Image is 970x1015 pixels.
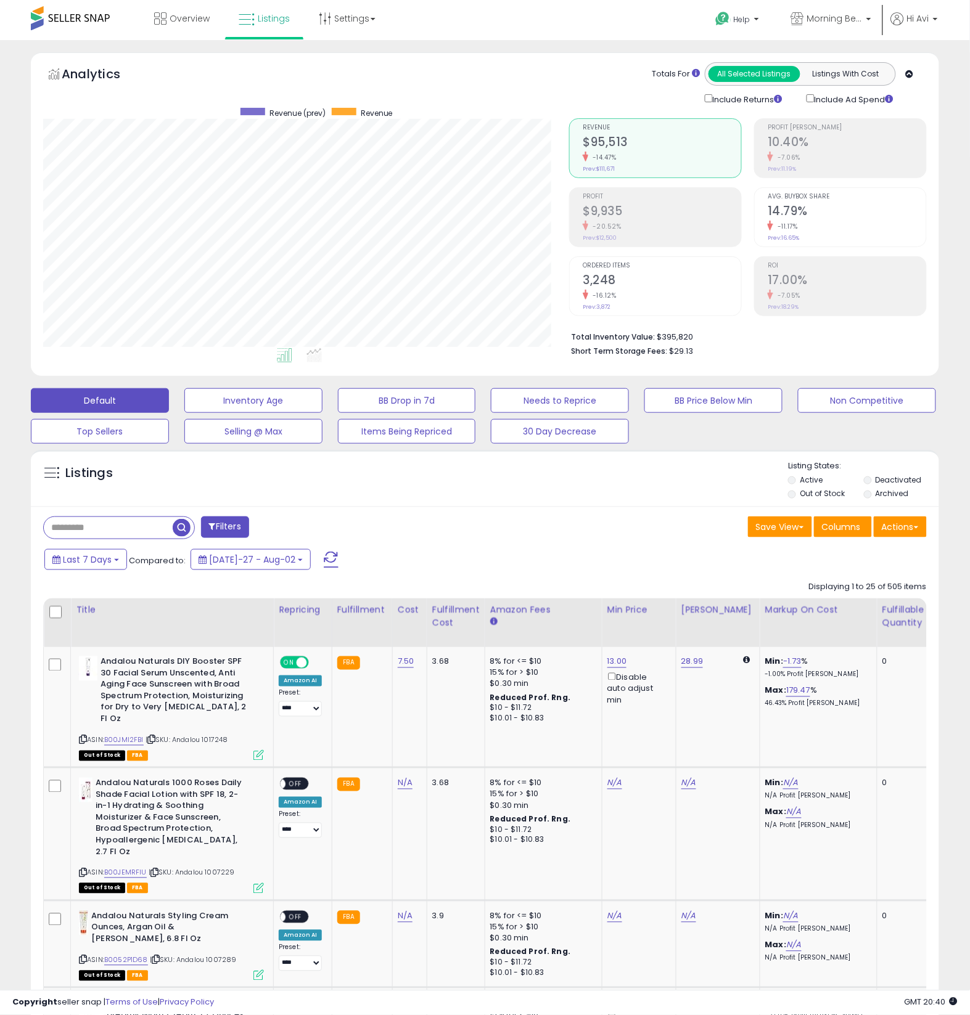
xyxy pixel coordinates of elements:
div: 0 [882,911,921,922]
small: -7.06% [773,153,800,162]
span: Ordered Items [583,263,741,269]
div: 3.68 [432,778,475,789]
b: Andalou Naturals 1000 Roses Daily Shade Facial Lotion with SPF 18, 2-in-1 Hydrating & Soothing Mo... [96,778,245,861]
h2: $95,513 [583,135,741,152]
div: $0.30 min [490,679,593,690]
span: OFF [286,779,305,789]
a: N/A [786,939,801,952]
div: Disable auto adjust min [607,671,667,706]
span: Profit [PERSON_NAME] [768,124,926,131]
span: Morning Beauty [807,12,863,25]
h5: Analytics [62,65,144,86]
button: Last 7 Days [44,549,127,570]
small: -7.05% [773,291,800,300]
span: Columns [822,521,861,533]
button: Items Being Repriced [338,419,476,444]
p: Listing States: [788,460,939,472]
small: FBA [337,911,360,924]
a: N/A [786,806,801,818]
a: N/A [783,777,798,789]
div: 0 [882,656,921,667]
a: 28.99 [681,656,704,668]
div: Repricing [279,603,327,616]
span: All listings that are currently out of stock and unavailable for purchase on Amazon [79,971,125,981]
b: Reduced Prof. Rng. [490,947,571,957]
span: FBA [127,751,148,761]
span: Compared to: [129,555,186,566]
span: FBA [127,971,148,981]
button: Default [31,388,169,413]
button: All Selected Listings [709,66,800,82]
small: Prev: 3,872 [583,303,610,311]
b: Min: [765,910,784,922]
div: Include Ad Spend [797,92,913,106]
div: Fulfillment Cost [432,603,480,629]
a: N/A [398,910,413,923]
small: -20.52% [588,222,622,231]
span: Revenue [361,108,393,118]
span: $29.13 [669,345,693,357]
a: -1.73 [783,656,802,668]
button: Inventory Age [184,388,323,413]
span: ON [281,658,297,668]
b: Reduced Prof. Rng. [490,814,571,825]
a: B00JEMRFIU [104,868,147,878]
div: Displaying 1 to 25 of 505 items [809,581,927,593]
b: Max: [765,939,787,951]
span: Revenue [583,124,741,131]
label: Out of Stock [800,488,845,499]
b: Reduced Prof. Rng. [490,693,571,703]
span: Help [734,14,750,25]
small: Prev: $12,500 [583,234,617,242]
div: $10 - $11.72 [490,958,593,968]
small: -16.12% [588,291,617,300]
button: BB Price Below Min [644,388,783,413]
i: Get Help [715,11,731,26]
div: $10.01 - $10.83 [490,835,593,846]
div: seller snap | | [12,997,214,1009]
div: $0.30 min [490,801,593,812]
div: 8% for <= $10 [490,911,593,922]
small: Prev: 16.65% [768,234,799,242]
div: Min Price [607,603,671,616]
div: 3.9 [432,911,475,922]
div: Amazon AI [279,675,322,687]
p: N/A Profit [PERSON_NAME] [765,954,868,963]
span: [DATE]-27 - Aug-02 [209,553,295,566]
div: 15% for > $10 [490,789,593,800]
small: Amazon Fees. [490,616,498,627]
p: N/A Profit [PERSON_NAME] [765,925,868,934]
a: Terms of Use [105,997,158,1008]
div: 15% for > $10 [490,667,593,679]
div: 8% for <= $10 [490,778,593,789]
small: -11.17% [773,222,798,231]
a: N/A [607,777,622,789]
div: Include Returns [696,92,797,106]
b: Andalou Naturals Styling Cream Ounces, Argan Oil & [PERSON_NAME], 6.8 Fl Oz [91,911,241,948]
div: $10.01 - $10.83 [490,968,593,979]
p: -1.00% Profit [PERSON_NAME] [765,671,868,679]
small: FBA [337,656,360,670]
div: 15% for > $10 [490,922,593,933]
div: Preset: [279,810,323,838]
b: Min: [765,656,784,667]
a: N/A [783,910,798,923]
h2: $9,935 [583,204,741,221]
h2: 17.00% [768,273,926,290]
span: All listings that are currently out of stock and unavailable for purchase on Amazon [79,751,125,761]
small: FBA [337,778,360,791]
a: N/A [607,910,622,923]
div: $10 - $11.72 [490,825,593,836]
div: Preset: [279,944,323,971]
span: Last 7 Days [63,553,112,566]
span: FBA [127,883,148,894]
span: | SKU: Andalou 1007229 [149,868,235,878]
button: Top Sellers [31,419,169,444]
span: Revenue (prev) [269,108,326,118]
button: Non Competitive [798,388,936,413]
button: Needs to Reprice [491,388,629,413]
div: ASIN: [79,656,264,759]
b: Min: [765,777,784,789]
div: Cost [398,603,422,616]
div: Title [76,603,268,616]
